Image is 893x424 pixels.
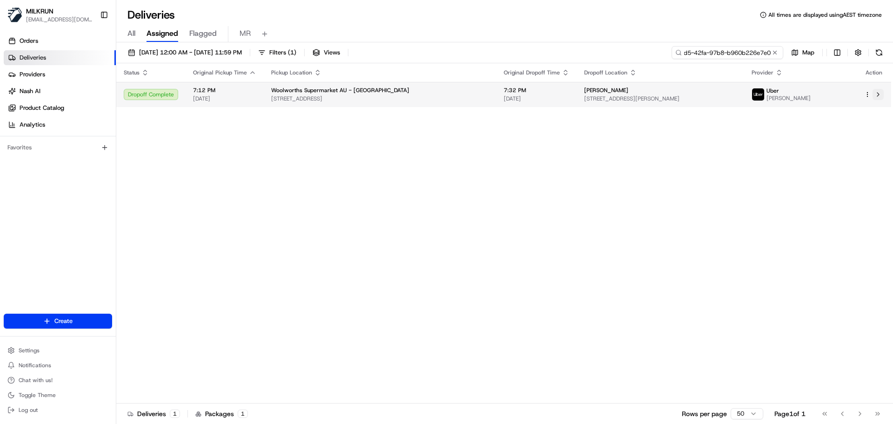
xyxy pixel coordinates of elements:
[766,87,779,94] span: Uber
[26,7,53,16] button: MILKRUN
[873,46,886,59] button: Refresh
[240,28,251,39] span: MR
[4,84,116,99] a: Nash AI
[139,48,242,57] span: [DATE] 12:00 AM - [DATE] 11:59 PM
[787,46,819,59] button: Map
[193,95,256,102] span: [DATE]
[4,344,112,357] button: Settings
[19,377,53,384] span: Chat with us!
[4,34,116,48] a: Orders
[864,69,884,76] div: Action
[752,69,773,76] span: Provider
[584,69,627,76] span: Dropoff Location
[324,48,340,57] span: Views
[4,374,112,387] button: Chat with us!
[193,69,247,76] span: Original Pickup Time
[20,87,40,95] span: Nash AI
[504,95,569,102] span: [DATE]
[504,69,560,76] span: Original Dropoff Time
[4,67,116,82] a: Providers
[752,88,764,101] img: uber-new-logo.jpeg
[7,7,22,22] img: MILKRUN
[19,347,40,354] span: Settings
[271,69,312,76] span: Pickup Location
[271,95,489,102] span: [STREET_ADDRESS]
[20,54,46,62] span: Deliveries
[4,140,112,155] div: Favorites
[19,406,38,414] span: Log out
[288,48,296,57] span: ( 1 )
[19,362,51,369] span: Notifications
[147,28,178,39] span: Assigned
[269,48,296,57] span: Filters
[4,314,112,329] button: Create
[20,121,45,129] span: Analytics
[271,87,409,94] span: Woolworths Supermarket AU - [GEOGRAPHIC_DATA]
[170,410,180,418] div: 1
[766,94,811,102] span: [PERSON_NAME]
[4,4,96,26] button: MILKRUNMILKRUN[EMAIL_ADDRESS][DOMAIN_NAME]
[54,317,73,325] span: Create
[768,11,882,19] span: All times are displayed using AEST timezone
[127,409,180,418] div: Deliveries
[4,389,112,402] button: Toggle Theme
[193,87,256,94] span: 7:12 PM
[20,70,45,79] span: Providers
[4,101,116,115] a: Product Catalog
[4,359,112,372] button: Notifications
[19,391,56,399] span: Toggle Theme
[802,48,814,57] span: Map
[124,69,140,76] span: Status
[26,16,93,23] button: [EMAIL_ADDRESS][DOMAIN_NAME]
[124,46,246,59] button: [DATE] 12:00 AM - [DATE] 11:59 PM
[682,409,727,418] p: Rows per page
[4,117,116,132] a: Analytics
[672,46,783,59] input: Type to search
[254,46,300,59] button: Filters(1)
[4,404,112,417] button: Log out
[504,87,569,94] span: 7:32 PM
[127,28,135,39] span: All
[774,409,806,418] div: Page 1 of 1
[127,7,175,22] h1: Deliveries
[4,50,116,65] a: Deliveries
[238,410,248,418] div: 1
[189,28,217,39] span: Flagged
[20,104,64,112] span: Product Catalog
[584,87,628,94] span: [PERSON_NAME]
[308,46,344,59] button: Views
[20,37,38,45] span: Orders
[195,409,248,418] div: Packages
[584,95,737,102] span: [STREET_ADDRESS][PERSON_NAME]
